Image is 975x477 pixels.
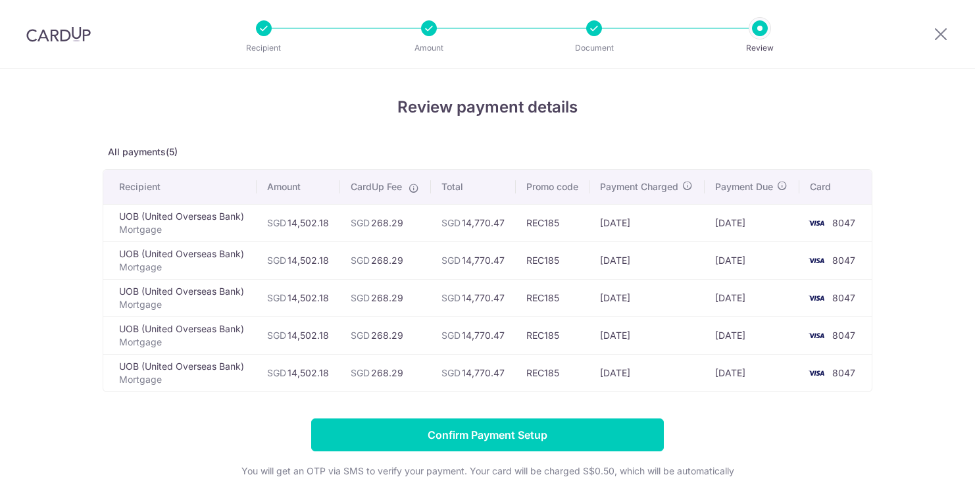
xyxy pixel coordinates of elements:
[340,279,431,316] td: 268.29
[26,26,91,42] img: CardUp
[257,354,340,391] td: 14,502.18
[600,180,678,193] span: Payment Charged
[257,241,340,279] td: 14,502.18
[119,223,246,236] p: Mortgage
[705,241,799,279] td: [DATE]
[103,354,257,391] td: UOB (United Overseas Bank)
[832,217,855,228] span: 8047
[103,95,872,119] h4: Review payment details
[351,292,370,303] span: SGD
[103,316,257,354] td: UOB (United Overseas Bank)
[705,354,799,391] td: [DATE]
[441,255,461,266] span: SGD
[705,204,799,241] td: [DATE]
[832,292,855,303] span: 8047
[103,241,257,279] td: UOB (United Overseas Bank)
[340,316,431,354] td: 268.29
[516,241,589,279] td: REC185
[803,365,830,381] img: <span class="translation_missing" title="translation missing: en.account_steps.new_confirm_form.b...
[257,279,340,316] td: 14,502.18
[431,241,516,279] td: 14,770.47
[715,180,773,193] span: Payment Due
[351,330,370,341] span: SGD
[589,354,705,391] td: [DATE]
[803,253,830,268] img: <span class="translation_missing" title="translation missing: en.account_steps.new_confirm_form.b...
[267,255,286,266] span: SGD
[267,292,286,303] span: SGD
[431,204,516,241] td: 14,770.47
[516,279,589,316] td: REC185
[351,180,402,193] span: CardUp Fee
[705,316,799,354] td: [DATE]
[340,354,431,391] td: 268.29
[803,328,830,343] img: <span class="translation_missing" title="translation missing: en.account_steps.new_confirm_form.b...
[119,336,246,349] p: Mortgage
[589,204,705,241] td: [DATE]
[380,41,478,55] p: Amount
[119,373,246,386] p: Mortgage
[441,292,461,303] span: SGD
[711,41,809,55] p: Review
[351,255,370,266] span: SGD
[267,367,286,378] span: SGD
[441,217,461,228] span: SGD
[516,204,589,241] td: REC185
[431,170,516,204] th: Total
[589,316,705,354] td: [DATE]
[705,279,799,316] td: [DATE]
[431,354,516,391] td: 14,770.47
[267,217,286,228] span: SGD
[340,241,431,279] td: 268.29
[832,255,855,266] span: 8047
[351,217,370,228] span: SGD
[803,215,830,231] img: <span class="translation_missing" title="translation missing: en.account_steps.new_confirm_form.b...
[119,261,246,274] p: Mortgage
[340,204,431,241] td: 268.29
[545,41,643,55] p: Document
[441,330,461,341] span: SGD
[215,41,312,55] p: Recipient
[516,316,589,354] td: REC185
[119,298,246,311] p: Mortgage
[103,145,872,159] p: All payments(5)
[431,279,516,316] td: 14,770.47
[257,204,340,241] td: 14,502.18
[257,170,340,204] th: Amount
[803,290,830,306] img: <span class="translation_missing" title="translation missing: en.account_steps.new_confirm_form.b...
[441,367,461,378] span: SGD
[351,367,370,378] span: SGD
[103,170,257,204] th: Recipient
[257,316,340,354] td: 14,502.18
[516,170,589,204] th: Promo code
[431,316,516,354] td: 14,770.47
[589,241,705,279] td: [DATE]
[799,170,872,204] th: Card
[311,418,664,451] input: Confirm Payment Setup
[267,330,286,341] span: SGD
[516,354,589,391] td: REC185
[832,367,855,378] span: 8047
[589,279,705,316] td: [DATE]
[103,204,257,241] td: UOB (United Overseas Bank)
[832,330,855,341] span: 8047
[103,279,257,316] td: UOB (United Overseas Bank)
